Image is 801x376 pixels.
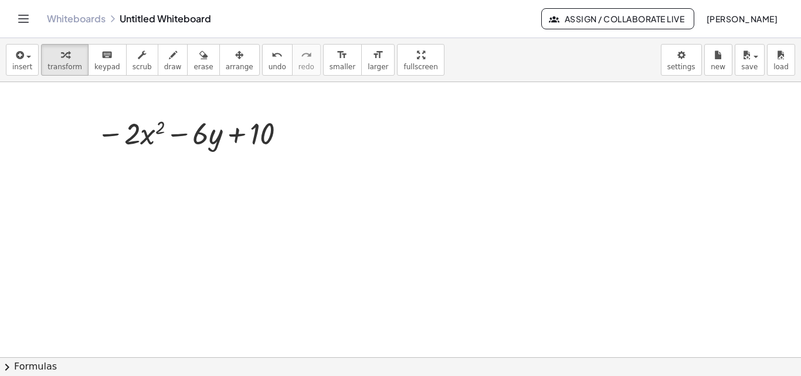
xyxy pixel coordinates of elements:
span: fullscreen [403,63,437,71]
i: undo [271,48,283,62]
button: format_sizesmaller [323,44,362,76]
span: keypad [94,63,120,71]
button: keyboardkeypad [88,44,127,76]
button: scrub [126,44,158,76]
button: Assign / Collaborate Live [541,8,694,29]
button: draw [158,44,188,76]
button: load [767,44,795,76]
i: format_size [337,48,348,62]
button: settings [661,44,702,76]
span: Assign / Collaborate Live [551,13,684,24]
button: [PERSON_NAME] [697,8,787,29]
span: transform [47,63,82,71]
button: format_sizelarger [361,44,395,76]
button: redoredo [292,44,321,76]
span: new [711,63,725,71]
button: insert [6,44,39,76]
span: draw [164,63,182,71]
i: keyboard [101,48,113,62]
span: erase [194,63,213,71]
span: save [741,63,758,71]
button: erase [187,44,219,76]
button: fullscreen [397,44,444,76]
span: insert [12,63,32,71]
span: settings [667,63,695,71]
button: arrange [219,44,260,76]
span: arrange [226,63,253,71]
button: undoundo [262,44,293,76]
button: Toggle navigation [14,9,33,28]
a: Whiteboards [47,13,106,25]
span: scrub [133,63,152,71]
i: redo [301,48,312,62]
button: transform [41,44,89,76]
button: save [735,44,765,76]
span: larger [368,63,388,71]
span: load [773,63,789,71]
span: undo [269,63,286,71]
i: format_size [372,48,383,62]
button: new [704,44,732,76]
span: [PERSON_NAME] [706,13,778,24]
span: smaller [330,63,355,71]
span: redo [298,63,314,71]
